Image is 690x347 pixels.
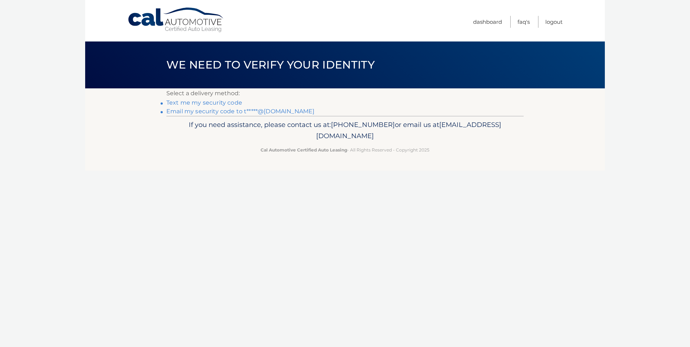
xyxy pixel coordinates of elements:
[166,99,242,106] a: Text me my security code
[171,146,519,154] p: - All Rights Reserved - Copyright 2025
[261,147,347,153] strong: Cal Automotive Certified Auto Leasing
[166,108,314,115] a: Email my security code to t*****@[DOMAIN_NAME]
[517,16,530,28] a: FAQ's
[545,16,563,28] a: Logout
[166,58,375,71] span: We need to verify your identity
[127,7,225,33] a: Cal Automotive
[473,16,502,28] a: Dashboard
[166,88,524,98] p: Select a delivery method:
[331,120,395,129] span: [PHONE_NUMBER]
[171,119,519,142] p: If you need assistance, please contact us at: or email us at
